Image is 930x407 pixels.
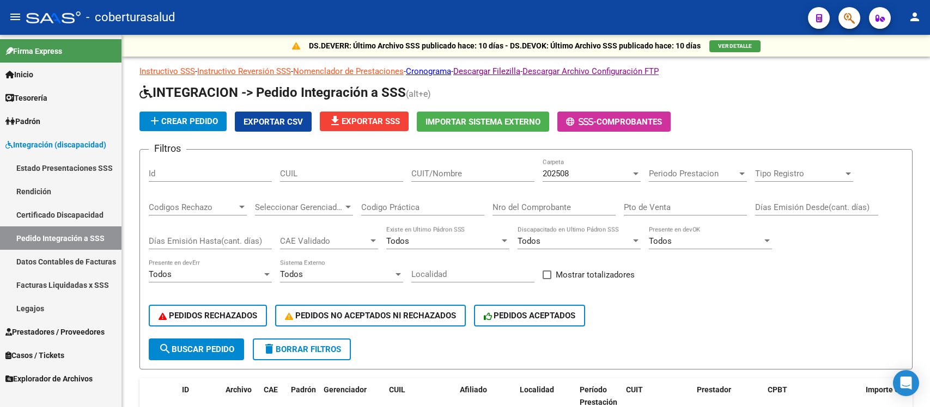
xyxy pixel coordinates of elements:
[866,385,913,394] span: Importe Cpbt.
[768,385,787,394] span: CPBT
[522,66,659,76] a: Descargar Archivo Configuración FTP
[285,311,456,320] span: PEDIDOS NO ACEPTADOS NI RECHAZADOS
[626,385,643,394] span: CUIT
[453,66,520,76] a: Descargar Filezilla
[197,66,291,76] a: Instructivo Reversión SSS
[406,66,451,76] a: Cronograma
[148,114,161,127] mat-icon: add
[518,236,540,246] span: Todos
[557,112,671,132] button: -Comprobantes
[320,112,409,131] button: Exportar SSS
[263,342,276,355] mat-icon: delete
[280,236,368,246] span: CAE Validado
[556,268,635,281] span: Mostrar totalizadores
[417,112,549,132] button: Importar Sistema Externo
[86,5,175,29] span: - coberturasalud
[139,65,913,77] p: - - - - -
[406,89,431,99] span: (alt+e)
[149,269,172,279] span: Todos
[460,385,487,394] span: Afiliado
[329,114,342,127] mat-icon: file_download
[484,311,576,320] span: PEDIDOS ACEPTADOS
[226,385,252,394] span: Archivo
[275,305,466,326] button: PEDIDOS NO ACEPTADOS NI RECHAZADOS
[263,344,341,354] span: Borrar Filtros
[709,40,761,52] button: VER DETALLE
[159,344,234,354] span: Buscar Pedido
[324,385,367,394] span: Gerenciador
[149,305,267,326] button: PEDIDOS RECHAZADOS
[255,202,343,212] span: Seleccionar Gerenciador
[280,269,303,279] span: Todos
[908,10,921,23] mat-icon: person
[264,385,278,394] span: CAE
[5,45,62,57] span: Firma Express
[386,236,409,246] span: Todos
[580,385,617,406] span: Período Prestación
[649,236,672,246] span: Todos
[597,117,662,127] span: Comprobantes
[159,342,172,355] mat-icon: search
[149,338,244,360] button: Buscar Pedido
[149,141,186,156] h3: Filtros
[520,385,554,394] span: Localidad
[244,117,303,127] span: Exportar CSV
[291,385,316,394] span: Padrón
[182,385,189,394] span: ID
[293,66,404,76] a: Nomenclador de Prestaciones
[5,115,40,127] span: Padrón
[329,116,400,126] span: Exportar SSS
[149,202,237,212] span: Codigos Rechazo
[893,370,919,396] div: Open Intercom Messenger
[755,169,843,178] span: Tipo Registro
[139,66,195,76] a: Instructivo SSS
[566,117,597,127] span: -
[159,311,257,320] span: PEDIDOS RECHAZADOS
[649,169,737,178] span: Periodo Prestacion
[309,40,701,52] p: DS.DEVERR: Último Archivo SSS publicado hace: 10 días - DS.DEVOK: Último Archivo SSS publicado ha...
[5,373,93,385] span: Explorador de Archivos
[148,116,218,126] span: Crear Pedido
[5,326,105,338] span: Prestadores / Proveedores
[235,112,312,132] button: Exportar CSV
[5,92,47,104] span: Tesorería
[139,85,406,100] span: INTEGRACION -> Pedido Integración a SSS
[139,112,227,131] button: Crear Pedido
[5,69,33,81] span: Inicio
[5,349,64,361] span: Casos / Tickets
[426,117,540,127] span: Importar Sistema Externo
[474,305,586,326] button: PEDIDOS ACEPTADOS
[697,385,731,394] span: Prestador
[5,139,106,151] span: Integración (discapacidad)
[718,43,752,49] span: VER DETALLE
[9,10,22,23] mat-icon: menu
[253,338,351,360] button: Borrar Filtros
[543,169,569,178] span: 202508
[389,385,405,394] span: CUIL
